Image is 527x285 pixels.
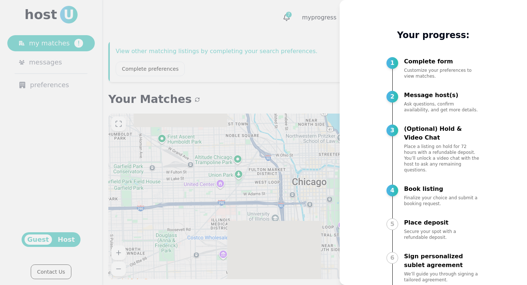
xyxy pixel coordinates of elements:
p: Customize your preferences to view matches. [404,67,480,79]
div: 4 [386,185,398,196]
div: 5 [386,218,398,230]
p: Secure your spot with a refundable deposit. [404,229,480,240]
p: Complete form [404,57,480,66]
div: 3 [386,125,398,136]
p: Book listing [404,185,480,193]
div: 1 [386,57,398,69]
p: Sign personalized sublet agreement [404,252,480,270]
p: We’ll guide you through signing a tailored agreement. [404,271,480,283]
p: Finalize your choice and submit a booking request. [404,195,480,207]
p: (Optional) Hold & Video Chat [404,125,480,142]
p: Message host(s) [404,91,480,100]
p: Ask questions, confirm availability, and get more details. [404,101,480,113]
p: Your progress: [386,29,480,41]
div: 6 [386,252,398,264]
p: Place deposit [404,218,480,227]
div: 2 [386,91,398,103]
p: Place a listing on hold for 72 hours with a refundable deposit. You’ll unlock a video chat with t... [404,144,480,173]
